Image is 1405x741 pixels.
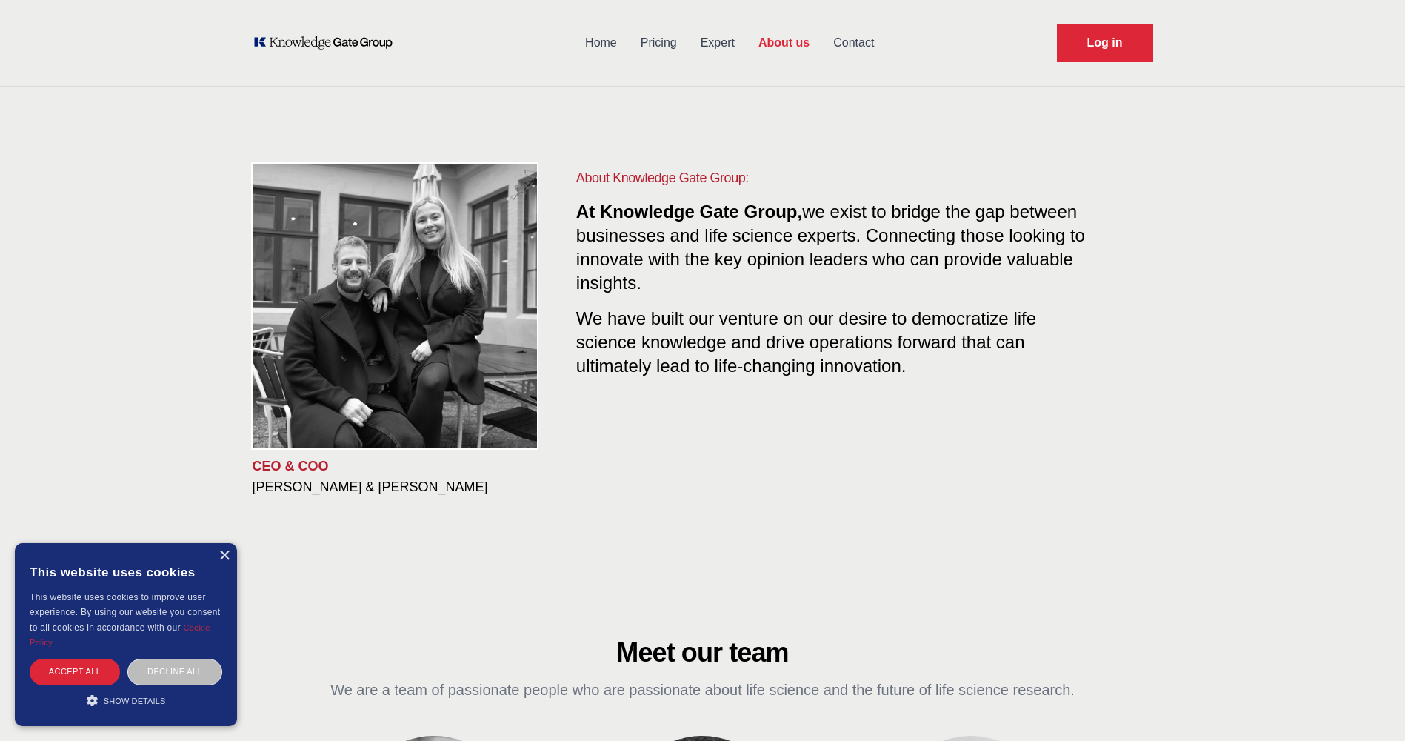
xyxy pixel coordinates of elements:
[1057,24,1153,62] a: Request Demo
[576,202,1085,293] span: we exist to bridge the gap between businesses and life science experts. Connecting those looking ...
[253,36,403,50] a: KOL Knowledge Platform: Talk to Key External Experts (KEE)
[747,24,821,62] a: About us
[1331,670,1405,741] div: Chat-Widget
[253,164,537,448] img: KOL management, KEE, Therapy area experts
[127,659,222,685] div: Decline all
[30,623,210,647] a: Cookie Policy
[30,659,120,685] div: Accept all
[576,302,1036,376] span: We have built our venture on our desire to democratize life science knowledge and drive operation...
[218,551,230,562] div: Close
[30,554,222,590] div: This website uses cookies
[689,24,747,62] a: Expert
[573,24,629,62] a: Home
[30,592,220,633] span: This website uses cookies to improve user experience. By using our website you consent to all coo...
[324,638,1082,668] h2: Meet our team
[30,693,222,708] div: Show details
[576,167,1094,188] h1: About Knowledge Gate Group:
[1331,670,1405,741] iframe: Chat Widget
[629,24,689,62] a: Pricing
[104,697,166,705] span: Show details
[576,202,802,222] span: At Knowledge Gate Group,
[324,679,1082,700] p: We are a team of passionate people who are passionate about life science and the future of life s...
[253,478,553,496] h3: [PERSON_NAME] & [PERSON_NAME]
[253,457,553,475] p: CEO & COO
[821,24,886,62] a: Contact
